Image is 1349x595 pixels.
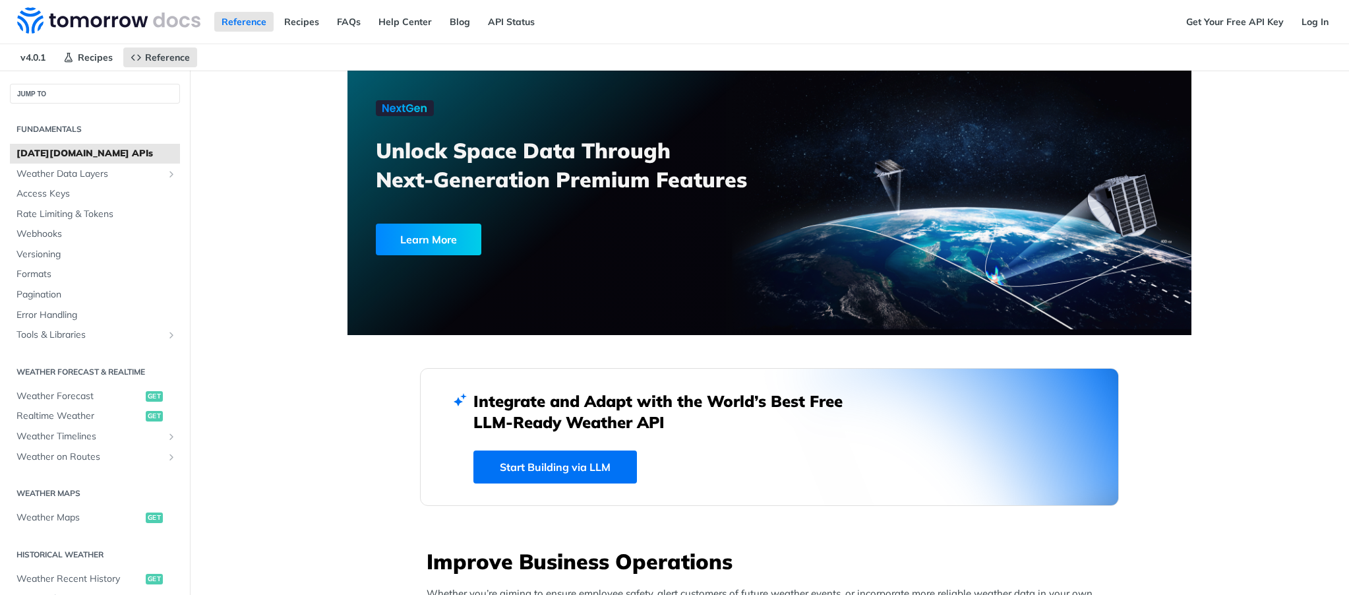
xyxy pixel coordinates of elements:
span: get [146,574,163,584]
span: Recipes [78,51,113,63]
h3: Improve Business Operations [427,547,1119,576]
span: Webhooks [16,228,177,241]
div: Learn More [376,224,481,255]
span: Tools & Libraries [16,329,163,342]
a: Weather TimelinesShow subpages for Weather Timelines [10,427,180,447]
button: Show subpages for Weather Data Layers [166,169,177,179]
a: API Status [481,12,542,32]
a: Webhooks [10,224,180,244]
span: Weather on Routes [16,451,163,464]
a: Recipes [56,47,120,67]
button: Show subpages for Tools & Libraries [166,330,177,340]
a: Error Handling [10,305,180,325]
a: Learn More [376,224,702,255]
span: Error Handling [16,309,177,322]
a: Get Your Free API Key [1179,12,1291,32]
span: Realtime Weather [16,410,142,423]
button: Show subpages for Weather Timelines [166,431,177,442]
img: NextGen [376,100,434,116]
span: Versioning [16,248,177,261]
a: Pagination [10,285,180,305]
span: get [146,391,163,402]
h2: Historical Weather [10,549,180,561]
span: Weather Recent History [16,573,142,586]
span: v4.0.1 [13,47,53,67]
a: Versioning [10,245,180,265]
a: Weather Mapsget [10,508,180,528]
h2: Weather Forecast & realtime [10,366,180,378]
a: Formats [10,265,180,284]
span: Weather Maps [16,511,142,524]
a: Log In [1294,12,1336,32]
span: Rate Limiting & Tokens [16,208,177,221]
h2: Integrate and Adapt with the World’s Best Free LLM-Ready Weather API [473,391,862,433]
a: Blog [442,12,477,32]
a: [DATE][DOMAIN_NAME] APIs [10,144,180,164]
a: Reference [214,12,274,32]
span: Formats [16,268,177,281]
h2: Weather Maps [10,487,180,499]
a: Realtime Weatherget [10,406,180,426]
h3: Unlock Space Data Through Next-Generation Premium Features [376,136,784,194]
img: Tomorrow.io Weather API Docs [17,7,200,34]
a: Tools & LibrariesShow subpages for Tools & Libraries [10,325,180,345]
span: Pagination [16,288,177,301]
a: FAQs [330,12,368,32]
a: Weather Forecastget [10,387,180,406]
span: [DATE][DOMAIN_NAME] APIs [16,147,177,160]
span: get [146,411,163,422]
a: Recipes [277,12,326,32]
button: JUMP TO [10,84,180,104]
button: Show subpages for Weather on Routes [166,452,177,462]
span: Weather Data Layers [16,168,163,181]
span: Access Keys [16,187,177,201]
span: Reference [145,51,190,63]
a: Help Center [371,12,439,32]
a: Start Building via LLM [473,451,637,484]
a: Weather on RoutesShow subpages for Weather on Routes [10,447,180,467]
a: Weather Data LayersShow subpages for Weather Data Layers [10,164,180,184]
a: Reference [123,47,197,67]
span: Weather Forecast [16,390,142,403]
a: Rate Limiting & Tokens [10,204,180,224]
span: get [146,513,163,523]
span: Weather Timelines [16,430,163,443]
a: Access Keys [10,184,180,204]
h2: Fundamentals [10,123,180,135]
a: Weather Recent Historyget [10,569,180,589]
